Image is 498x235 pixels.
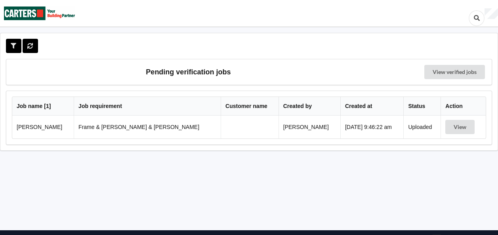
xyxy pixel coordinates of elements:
th: Created by [279,97,340,116]
td: Uploaded [403,116,441,138]
th: Status [403,97,441,116]
a: View [445,124,476,130]
th: Job requirement [74,97,221,116]
td: Frame & [PERSON_NAME] & [PERSON_NAME] [74,116,221,138]
div: User Profile [485,8,498,19]
td: [DATE] 9:46:22 am [340,116,403,138]
td: [PERSON_NAME] [12,116,74,138]
th: Customer name [221,97,279,116]
img: Carters [4,0,75,26]
th: Created at [340,97,403,116]
th: Job name [ 1 ] [12,97,74,116]
th: Action [441,97,486,116]
h3: Pending verification jobs [12,65,365,79]
a: View verified jobs [424,65,485,79]
td: [PERSON_NAME] [279,116,340,138]
button: View [445,120,475,134]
